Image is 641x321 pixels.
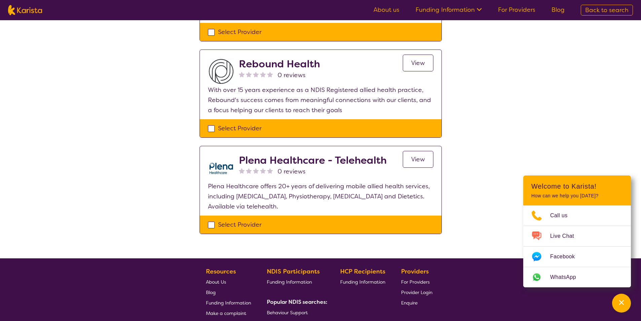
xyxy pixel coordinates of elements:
[267,279,312,285] span: Funding Information
[208,154,235,181] img: qwv9egg5taowukv2xnze.png
[523,267,631,287] a: Web link opens in a new tab.
[206,277,251,287] a: About Us
[523,205,631,287] ul: Choose channel
[401,297,432,308] a: Enquire
[498,6,535,14] a: For Providers
[531,193,623,199] p: How can we help you [DATE]?
[267,267,320,276] b: NDIS Participants
[581,5,633,15] a: Back to search
[340,277,385,287] a: Funding Information
[550,252,583,262] span: Facebook
[550,231,582,241] span: Live Chat
[585,6,629,14] span: Back to search
[523,175,631,287] div: Channel Menu
[278,166,306,176] span: 0 reviews
[416,6,482,14] a: Funding Information
[208,58,235,85] img: rxkteuhcqbdse66bf60d.jpg
[206,287,251,297] a: Blog
[401,300,418,306] span: Enquire
[401,287,432,297] a: Provider Login
[373,6,399,14] a: About us
[246,168,252,173] img: nonereviewstar
[403,55,433,71] a: View
[206,308,251,318] a: Make a complaint
[208,181,433,212] p: Plena Healthcare offers 20+ years of delivering mobile allied health services, including [MEDICAL...
[260,168,266,173] img: nonereviewstar
[551,6,565,14] a: Blog
[340,279,385,285] span: Funding Information
[267,71,273,77] img: nonereviewstar
[403,151,433,168] a: View
[267,307,325,318] a: Behaviour Support
[239,58,320,70] h2: Rebound Health
[401,279,430,285] span: For Providers
[278,70,306,80] span: 0 reviews
[612,294,631,313] button: Channel Menu
[531,182,623,190] h2: Welcome to Karista!
[550,211,576,221] span: Call us
[267,310,308,316] span: Behaviour Support
[246,71,252,77] img: nonereviewstar
[253,71,259,77] img: nonereviewstar
[253,168,259,173] img: nonereviewstar
[260,71,266,77] img: nonereviewstar
[8,5,42,15] img: Karista logo
[206,289,216,295] span: Blog
[401,277,432,287] a: For Providers
[239,168,245,173] img: nonereviewstar
[340,267,385,276] b: HCP Recipients
[267,168,273,173] img: nonereviewstar
[208,85,433,115] p: With over 15 years experience as a NDIS Registered allied health practice, Rebound's success come...
[206,279,226,285] span: About Us
[401,267,429,276] b: Providers
[239,71,245,77] img: nonereviewstar
[206,297,251,308] a: Funding Information
[206,267,236,276] b: Resources
[206,300,251,306] span: Funding Information
[411,59,425,67] span: View
[267,298,327,306] b: Popular NDIS searches:
[401,289,432,295] span: Provider Login
[206,310,246,316] span: Make a complaint
[239,154,387,166] h2: Plena Healthcare - Telehealth
[411,155,425,163] span: View
[267,277,325,287] a: Funding Information
[550,272,584,282] span: WhatsApp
